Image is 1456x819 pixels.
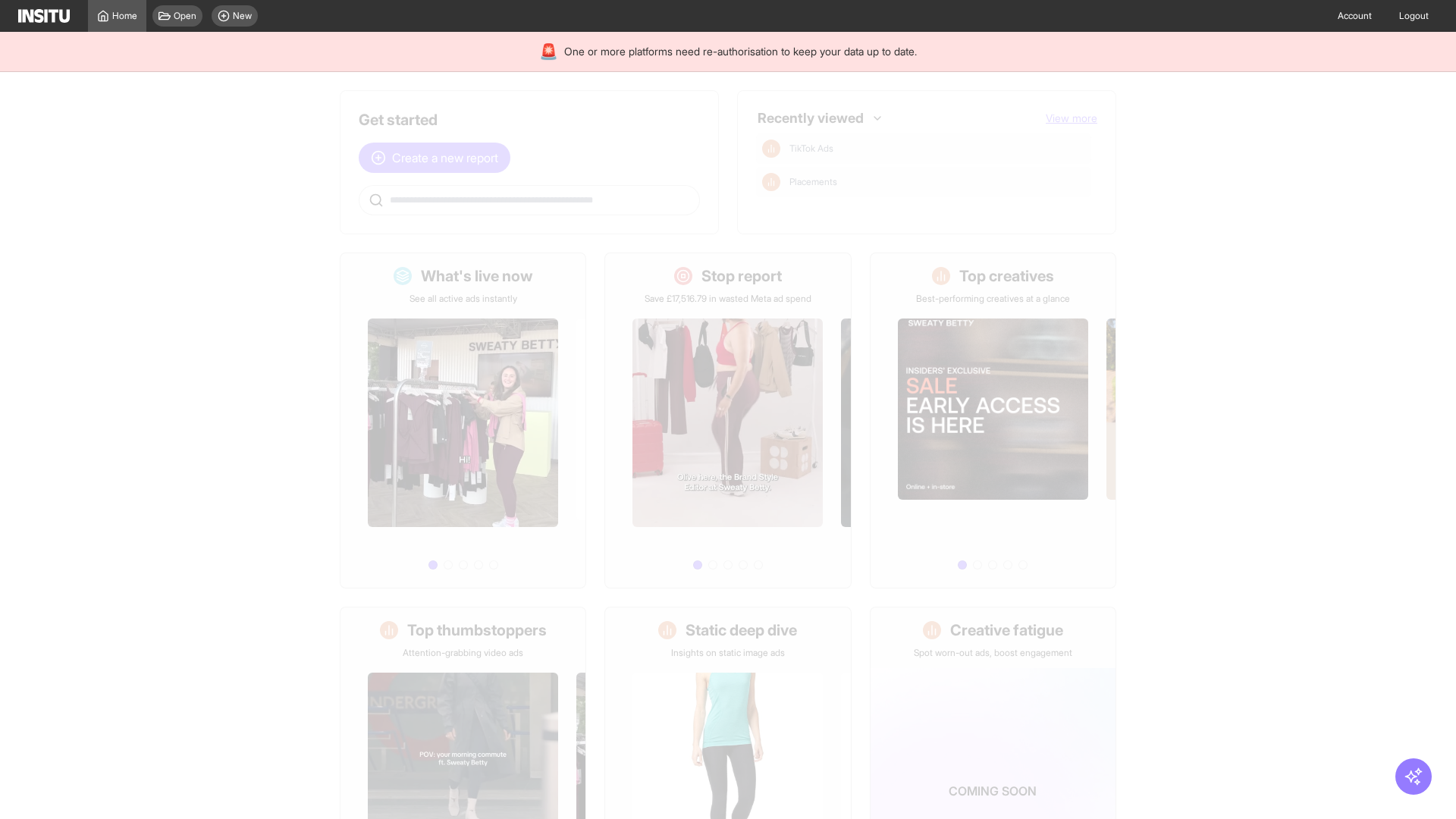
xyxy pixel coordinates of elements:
div: 🚨 [539,41,558,62]
span: New [233,10,252,22]
span: Open [174,10,196,22]
span: Home [112,10,137,22]
span: One or more platforms need re-authorisation to keep your data up to date. [564,44,917,59]
img: Logo [18,9,70,23]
